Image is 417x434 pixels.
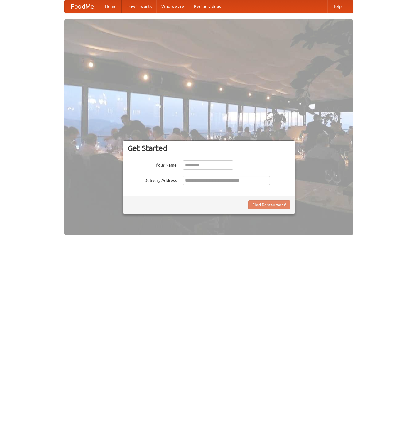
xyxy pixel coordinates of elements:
[65,0,100,13] a: FoodMe
[100,0,122,13] a: Home
[327,0,346,13] a: Help
[189,0,226,13] a: Recipe videos
[248,200,290,209] button: Find Restaurants!
[128,176,177,183] label: Delivery Address
[122,0,156,13] a: How it works
[128,144,290,153] h3: Get Started
[128,160,177,168] label: Your Name
[156,0,189,13] a: Who we are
